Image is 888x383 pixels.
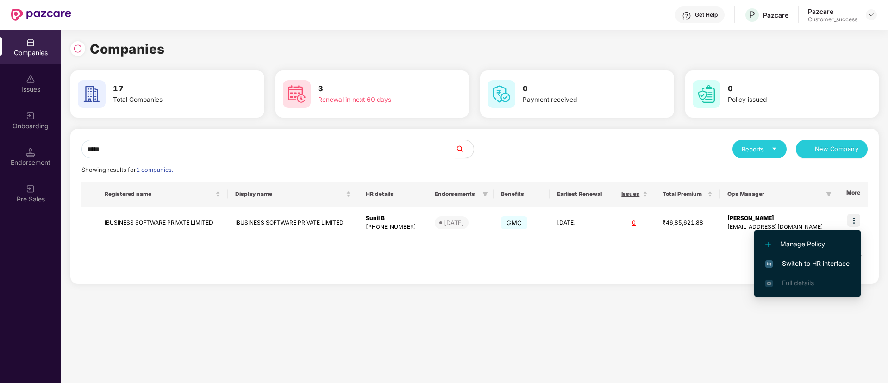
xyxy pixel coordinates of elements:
th: More [837,182,868,207]
span: filter [826,191,832,197]
span: Total Premium [663,190,706,198]
h3: 17 [113,83,230,95]
span: P [749,9,755,20]
div: Pazcare [763,11,788,19]
span: Showing results for [81,166,173,173]
span: Switch to HR interface [765,258,850,269]
span: Manage Policy [765,239,850,249]
th: Earliest Renewal [550,182,613,207]
span: GMC [501,216,527,229]
img: svg+xml;base64,PHN2ZyBpZD0iQ29tcGFuaWVzIiB4bWxucz0iaHR0cDovL3d3dy53My5vcmcvMjAwMC9zdmciIHdpZHRoPS... [26,38,35,47]
img: svg+xml;base64,PHN2ZyBpZD0iRHJvcGRvd24tMzJ4MzIiIHhtbG5zPSJodHRwOi8vd3d3LnczLm9yZy8yMDAwL3N2ZyIgd2... [868,11,875,19]
img: svg+xml;base64,PHN2ZyB3aWR0aD0iMjAiIGhlaWdodD0iMjAiIHZpZXdCb3g9IjAgMCAyMCAyMCIgZmlsbD0ibm9uZSIgeG... [26,111,35,120]
span: filter [824,188,833,200]
button: plusNew Company [796,140,868,158]
div: Total Companies [113,95,230,105]
span: filter [482,191,488,197]
th: HR details [358,182,427,207]
img: svg+xml;base64,PHN2ZyBpZD0iSGVscC0zMngzMiIgeG1sbnM9Imh0dHA6Ly93d3cudzMub3JnLzIwMDAvc3ZnIiB3aWR0aD... [682,11,691,20]
span: 1 companies. [136,166,173,173]
span: plus [805,146,811,153]
img: svg+xml;base64,PHN2ZyB4bWxucz0iaHR0cDovL3d3dy53My5vcmcvMjAwMC9zdmciIHdpZHRoPSIxNi4zNjMiIGhlaWdodD... [765,280,773,287]
h3: 3 [318,83,435,95]
span: search [455,145,474,153]
img: svg+xml;base64,PHN2ZyB4bWxucz0iaHR0cDovL3d3dy53My5vcmcvMjAwMC9zdmciIHdpZHRoPSI2MCIgaGVpZ2h0PSI2MC... [693,80,720,108]
span: Endorsements [435,190,479,198]
h1: Companies [90,39,165,59]
span: Registered name [105,190,213,198]
span: filter [481,188,490,200]
div: [EMAIL_ADDRESS][DOMAIN_NAME] [727,223,830,232]
img: New Pazcare Logo [11,9,71,21]
div: Customer_success [808,16,857,23]
th: Total Premium [655,182,720,207]
div: 0 [620,219,648,227]
div: ₹46,85,621.88 [663,219,713,227]
img: svg+xml;base64,PHN2ZyB4bWxucz0iaHR0cDovL3d3dy53My5vcmcvMjAwMC9zdmciIHdpZHRoPSIxMi4yMDEiIGhlaWdodD... [765,242,771,247]
div: Get Help [695,11,718,19]
img: svg+xml;base64,PHN2ZyB4bWxucz0iaHR0cDovL3d3dy53My5vcmcvMjAwMC9zdmciIHdpZHRoPSIxNiIgaGVpZ2h0PSIxNi... [765,260,773,268]
span: Issues [620,190,641,198]
img: svg+xml;base64,PHN2ZyB4bWxucz0iaHR0cDovL3d3dy53My5vcmcvMjAwMC9zdmciIHdpZHRoPSI2MCIgaGVpZ2h0PSI2MC... [283,80,311,108]
h3: 0 [523,83,639,95]
span: caret-down [771,146,777,152]
img: svg+xml;base64,PHN2ZyBpZD0iUmVsb2FkLTMyeDMyIiB4bWxucz0iaHR0cDovL3d3dy53My5vcmcvMjAwMC9zdmciIHdpZH... [73,44,82,53]
span: Ops Manager [727,190,822,198]
img: svg+xml;base64,PHN2ZyB4bWxucz0iaHR0cDovL3d3dy53My5vcmcvMjAwMC9zdmciIHdpZHRoPSI2MCIgaGVpZ2h0PSI2MC... [78,80,106,108]
div: Renewal in next 60 days [318,95,435,105]
button: search [455,140,474,158]
div: [PERSON_NAME] [727,214,830,223]
div: [PHONE_NUMBER] [366,223,420,232]
span: Display name [235,190,344,198]
div: [DATE] [444,218,464,227]
th: Benefits [494,182,550,207]
th: Display name [228,182,358,207]
td: [DATE] [550,207,613,239]
img: svg+xml;base64,PHN2ZyBpZD0iSXNzdWVzX2Rpc2FibGVkIiB4bWxucz0iaHR0cDovL3d3dy53My5vcmcvMjAwMC9zdmciIH... [26,75,35,84]
th: Registered name [97,182,228,207]
div: Reports [742,144,777,154]
span: Full details [782,279,814,287]
td: IBUSINESS SOFTWARE PRIVATE LIMITED [97,207,228,239]
div: Payment received [523,95,639,105]
img: svg+xml;base64,PHN2ZyB3aWR0aD0iMjAiIGhlaWdodD0iMjAiIHZpZXdCb3g9IjAgMCAyMCAyMCIgZmlsbD0ibm9uZSIgeG... [26,184,35,194]
img: svg+xml;base64,PHN2ZyB3aWR0aD0iMTQuNSIgaGVpZ2h0PSIxNC41IiB2aWV3Qm94PSIwIDAgMTYgMTYiIGZpbGw9Im5vbm... [26,148,35,157]
th: Issues [613,182,655,207]
div: Policy issued [728,95,844,105]
span: New Company [815,144,859,154]
img: svg+xml;base64,PHN2ZyB4bWxucz0iaHR0cDovL3d3dy53My5vcmcvMjAwMC9zdmciIHdpZHRoPSI2MCIgaGVpZ2h0PSI2MC... [488,80,515,108]
td: IBUSINESS SOFTWARE PRIVATE LIMITED [228,207,358,239]
div: Sunil B [366,214,420,223]
div: Pazcare [808,7,857,16]
img: icon [847,214,860,227]
h3: 0 [728,83,844,95]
